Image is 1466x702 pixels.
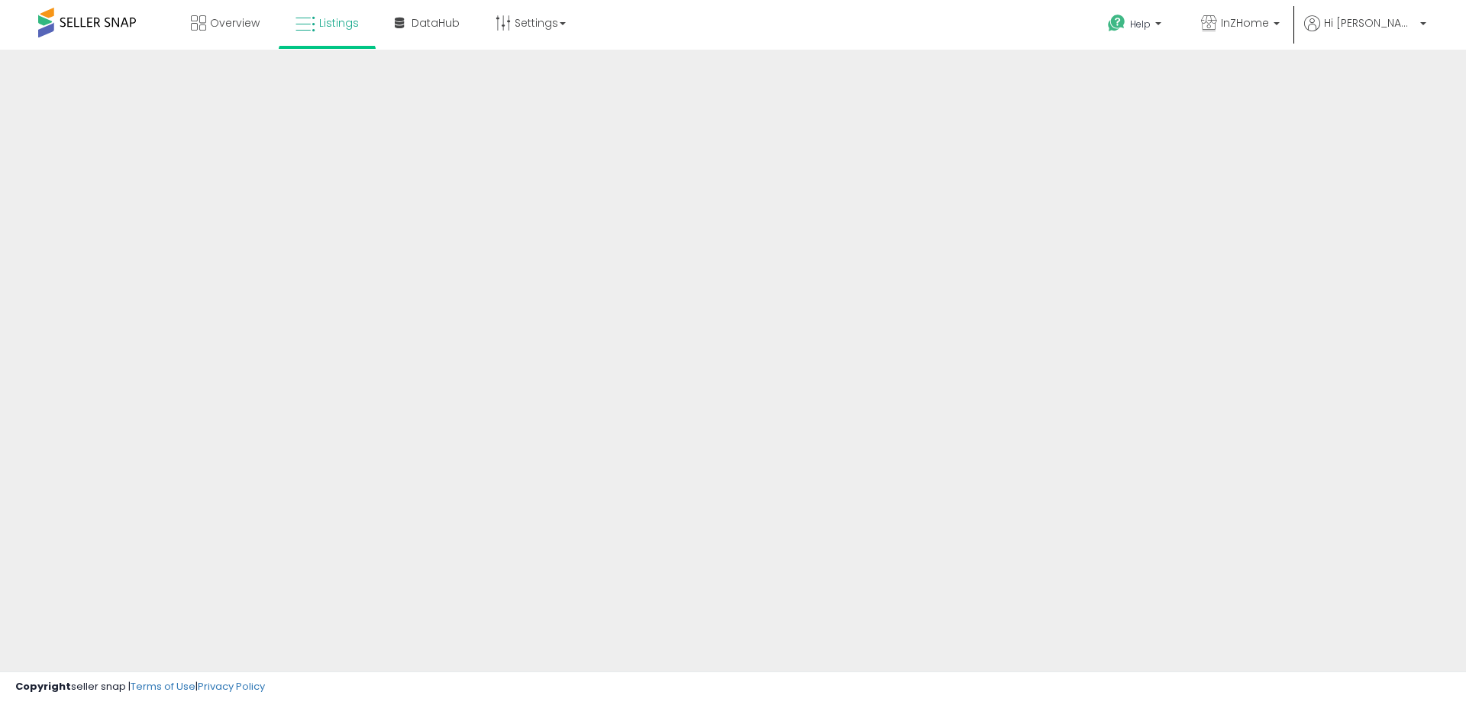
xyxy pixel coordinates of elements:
a: Hi [PERSON_NAME] [1304,15,1426,50]
span: Overview [210,15,260,31]
span: DataHub [412,15,460,31]
a: Terms of Use [131,679,195,694]
a: Privacy Policy [198,679,265,694]
strong: Copyright [15,679,71,694]
i: Get Help [1107,14,1126,33]
span: Listings [319,15,359,31]
a: Help [1096,2,1177,50]
span: Hi [PERSON_NAME] [1324,15,1416,31]
span: Help [1130,18,1151,31]
span: InZHome [1221,15,1269,31]
div: seller snap | | [15,680,265,694]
